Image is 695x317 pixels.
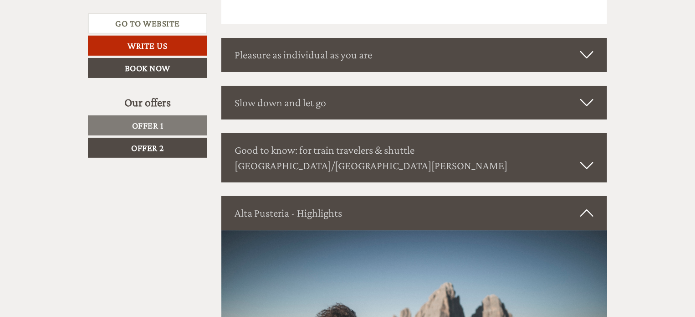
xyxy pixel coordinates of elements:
[221,196,608,230] div: Alta Pusteria - Highlights
[221,133,608,183] div: Good to know: for train travelers & shuttle [GEOGRAPHIC_DATA]/[GEOGRAPHIC_DATA][PERSON_NAME]
[14,26,93,34] div: Zin Senfter Residence
[88,14,207,33] a: Go to website
[88,58,207,78] a: Book now
[164,7,196,22] div: [DATE]
[88,94,207,111] div: Our offers
[221,38,608,72] div: Pleasure as individual as you are
[221,86,608,120] div: Slow down and let go
[309,236,359,256] button: Send
[7,25,98,52] div: Hello, how can we help you?
[131,143,164,153] span: Offer 2
[14,44,93,51] small: 21:14
[132,120,164,130] span: Offer 1
[88,36,207,56] a: Write us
